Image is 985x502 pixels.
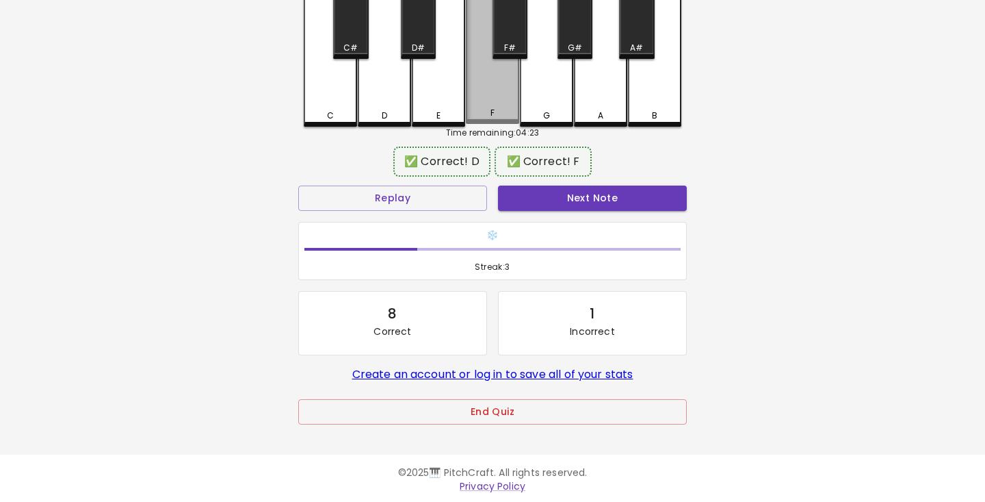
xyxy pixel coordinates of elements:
p: Correct [373,325,411,338]
div: G [543,110,550,122]
div: F# [504,42,516,54]
p: © 2025 🎹 PitchCraft. All rights reserved. [98,466,886,479]
p: Incorrect [570,325,614,338]
div: D# [412,42,425,54]
div: ✅ Correct! F [501,153,585,170]
button: Replay [298,186,487,211]
div: 8 [388,303,397,325]
div: E [436,110,441,122]
div: F [490,107,495,119]
div: G# [568,42,582,54]
h6: ❄️ [304,228,681,243]
button: Next Note [498,186,687,211]
a: Privacy Policy [460,479,525,493]
div: B [652,110,657,122]
a: Create an account or log in to save all of your stats [352,366,633,382]
span: Streak: 3 [304,260,681,274]
div: D [382,110,387,122]
button: End Quiz [298,399,687,425]
div: C# [343,42,358,54]
div: Time remaining: 04:23 [304,127,681,139]
div: A# [630,42,643,54]
div: ✅ Correct! D [400,153,484,170]
div: 1 [590,303,594,325]
div: A [598,110,603,122]
div: C [327,110,334,122]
